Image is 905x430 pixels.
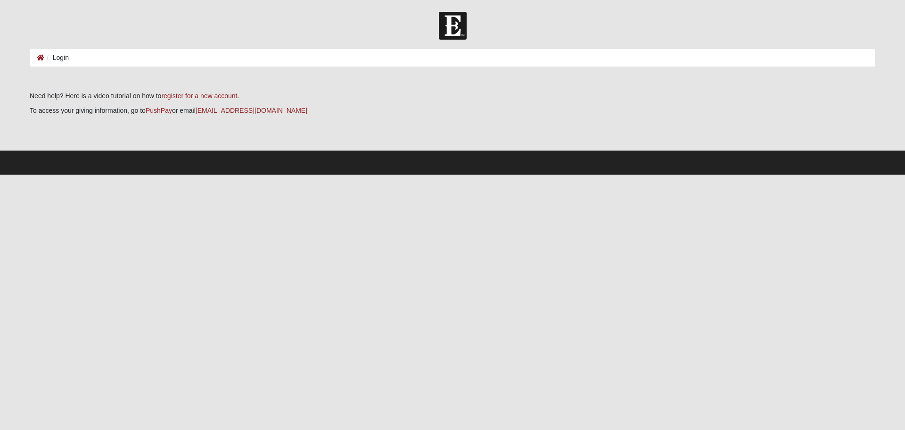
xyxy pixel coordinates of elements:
[30,106,875,116] p: To access your giving information, go to or email
[439,12,467,40] img: Church of Eleven22 Logo
[161,92,237,100] a: register for a new account
[44,53,69,63] li: Login
[30,91,875,101] p: Need help? Here is a video tutorial on how to .
[146,107,172,114] a: PushPay
[196,107,307,114] a: [EMAIL_ADDRESS][DOMAIN_NAME]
